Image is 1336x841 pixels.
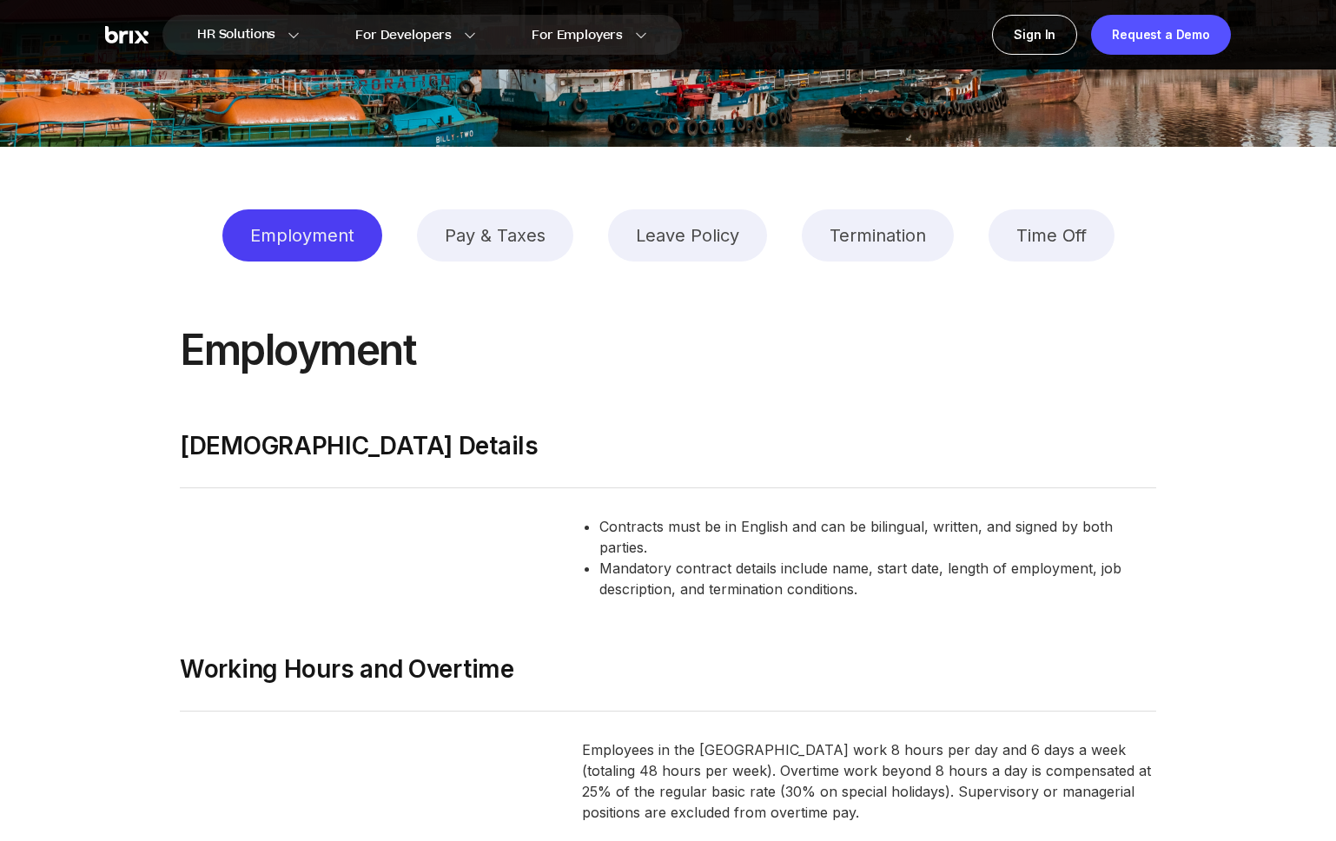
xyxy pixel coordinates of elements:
span: HR Solutions [197,21,275,49]
div: Leave Policy [608,209,767,262]
span: For Developers [355,26,452,44]
div: Working Hours and Overtime [180,655,1156,712]
img: Brix Logo [105,26,149,44]
span: For Employers [532,26,623,44]
div: Termination [802,209,954,262]
div: Employment [222,209,382,262]
div: [DEMOGRAPHIC_DATA] Details [180,432,1156,488]
li: Contracts must be in English and can be bilingual, written, and signed by both parties. [599,516,1156,558]
a: Request a Demo [1091,15,1231,55]
div: Employees in the [GEOGRAPHIC_DATA] work 8 hours per day and 6 days a week (totaling 48 hours per ... [582,739,1156,823]
div: Pay & Taxes [417,209,573,262]
li: Mandatory contract details include name, start date, length of employment, job description, and t... [599,558,1156,599]
div: Time Off [989,209,1114,262]
div: Employment [180,324,1156,376]
a: Sign In [992,15,1077,55]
